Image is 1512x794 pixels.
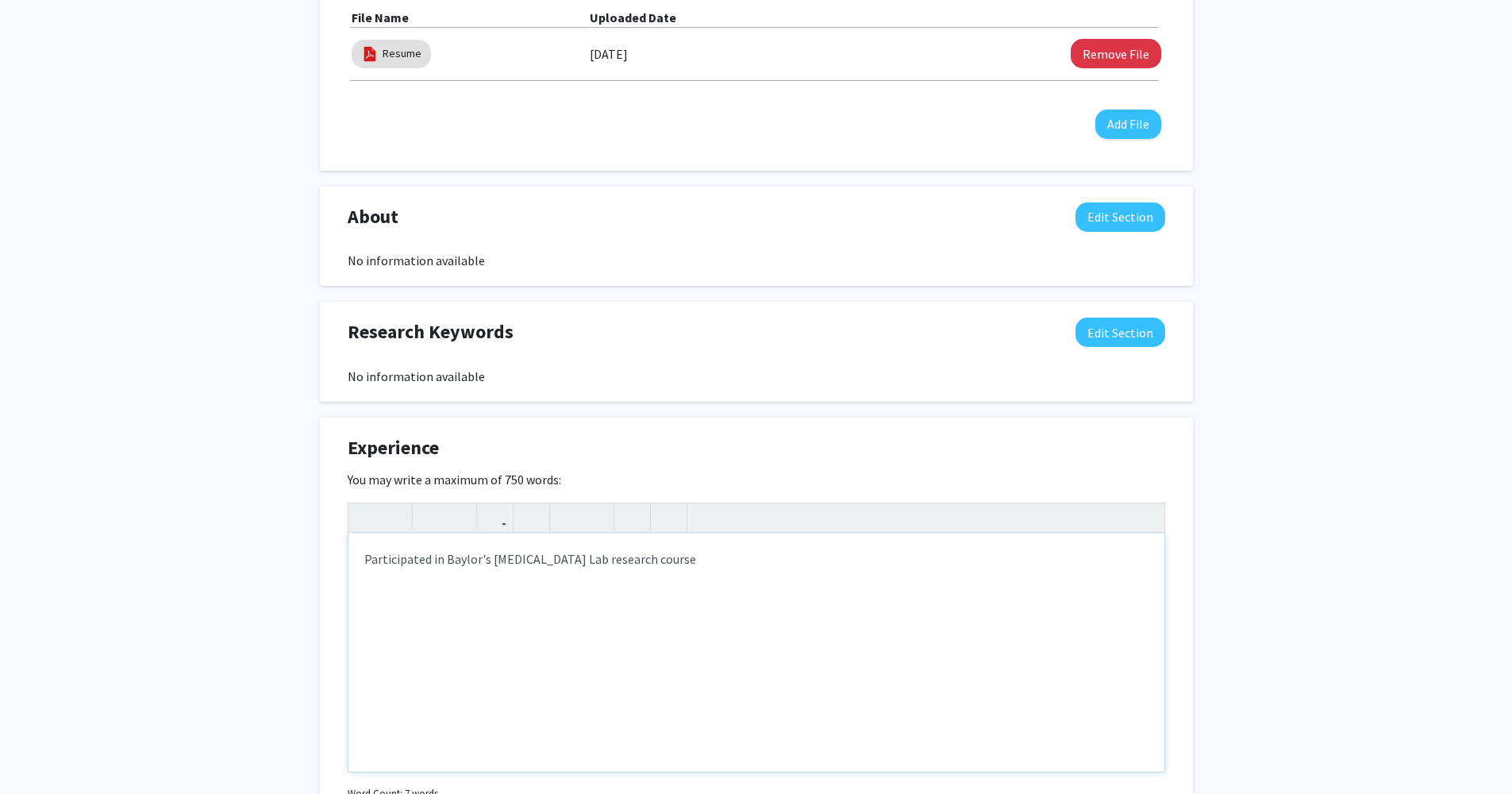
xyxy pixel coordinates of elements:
span: About [348,202,398,231]
button: Add File [1095,110,1161,139]
iframe: Chat [12,723,67,782]
div: Note to users with screen readers: Please deactivate our accessibility plugin for this page as it... [348,534,1164,772]
label: You may write a maximum of 750 words: [348,470,561,489]
button: Insert Image [517,503,545,531]
button: Superscript [417,503,444,531]
img: pdf_icon.png [361,45,379,63]
div: No information available [348,251,1165,270]
button: Remove format [618,503,646,531]
b: File Name [352,10,409,25]
button: Fullscreen [1133,503,1160,531]
div: No information available [348,367,1165,386]
button: Insert horizontal rule [655,503,683,531]
button: Link [481,503,509,531]
button: Unordered list [554,503,582,531]
button: Emphasis (Ctrl + I) [380,503,408,531]
button: Strong (Ctrl + B) [352,503,380,531]
label: [DATE] [590,40,628,67]
button: Subscript [444,503,472,531]
button: Ordered list [582,503,610,531]
button: Edit About [1075,202,1165,232]
b: Uploaded Date [590,10,676,25]
button: Edit Research Keywords [1075,318,1165,347]
button: Remove Resume File [1071,39,1161,68]
a: Resume [383,45,421,62]
span: Experience [348,434,439,462]
span: Research Keywords [348,318,514,346]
